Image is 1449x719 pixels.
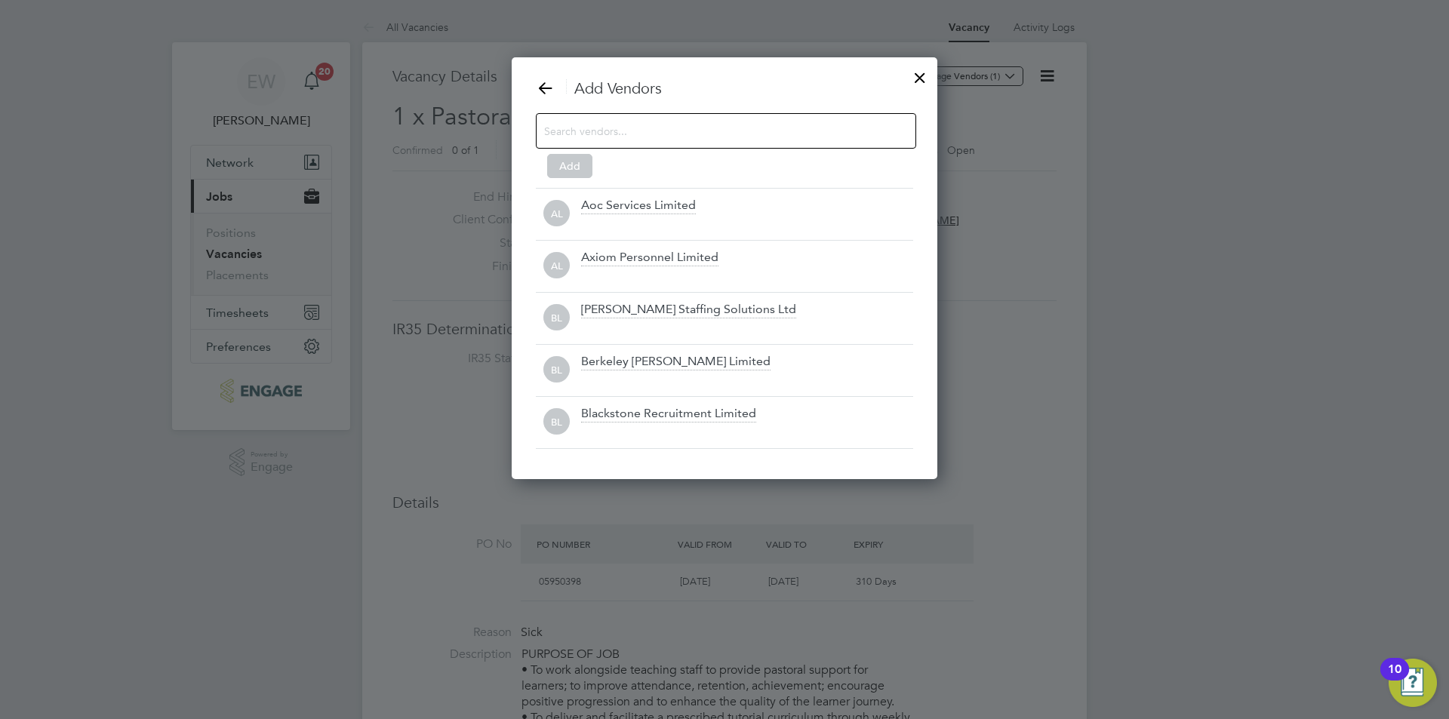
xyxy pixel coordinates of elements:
span: BL [543,305,570,331]
span: BL [543,409,570,435]
div: Blackstone Recruitment Limited [581,406,756,422]
button: Add [547,154,592,178]
span: AL [543,253,570,279]
span: AL [543,201,570,227]
button: Open Resource Center, 10 new notifications [1389,659,1437,707]
div: Aoc Services Limited [581,198,696,214]
div: Axiom Personnel Limited [581,250,718,266]
div: [PERSON_NAME] Staffing Solutions Ltd [581,302,796,318]
h3: Add Vendors [536,78,913,98]
div: 10 [1388,669,1401,689]
div: Berkeley [PERSON_NAME] Limited [581,354,771,370]
input: Search vendors... [544,121,884,140]
span: BL [543,357,570,383]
